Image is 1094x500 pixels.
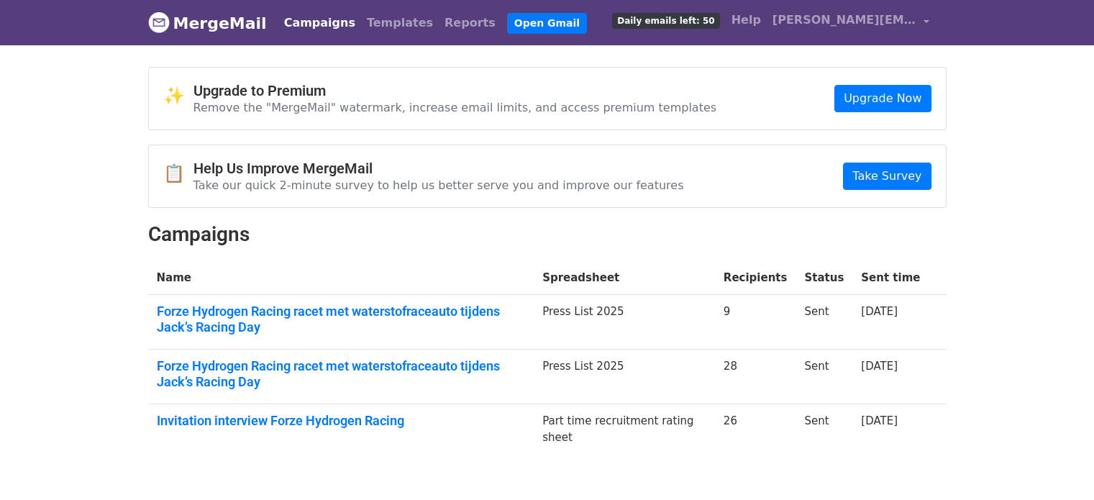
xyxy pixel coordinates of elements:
[726,6,767,35] a: Help
[861,305,898,318] a: [DATE]
[278,9,361,37] a: Campaigns
[715,295,796,350] td: 9
[157,413,526,429] a: Invitation interview Forze Hydrogen Racing
[767,6,935,40] a: [PERSON_NAME][EMAIL_ADDRESS][DOMAIN_NAME]
[796,404,852,455] td: Sent
[148,12,170,33] img: MergeMail logo
[534,295,715,350] td: Press List 2025
[361,9,439,37] a: Templates
[796,295,852,350] td: Sent
[148,222,947,247] h2: Campaigns
[861,360,898,373] a: [DATE]
[534,350,715,404] td: Press List 2025
[843,163,931,190] a: Take Survey
[148,8,267,38] a: MergeMail
[772,12,916,29] span: [PERSON_NAME][EMAIL_ADDRESS][DOMAIN_NAME]
[163,163,193,184] span: 📋
[157,358,526,389] a: Forze Hydrogen Racing racet met waterstofraceauto tijdens Jack’s Racing Day
[861,414,898,427] a: [DATE]
[163,86,193,106] span: ✨
[715,261,796,295] th: Recipients
[534,404,715,455] td: Part time recruitment rating sheet
[715,350,796,404] td: 28
[157,304,526,335] a: Forze Hydrogen Racing racet met waterstofraceauto tijdens Jack’s Racing Day
[193,100,717,115] p: Remove the "MergeMail" watermark, increase email limits, and access premium templates
[715,404,796,455] td: 26
[193,82,717,99] h4: Upgrade to Premium
[193,178,684,193] p: Take our quick 2-minute survey to help us better serve you and improve our features
[534,261,715,295] th: Spreadsheet
[606,6,725,35] a: Daily emails left: 50
[148,261,534,295] th: Name
[834,85,931,112] a: Upgrade Now
[852,261,929,295] th: Sent time
[439,9,501,37] a: Reports
[507,13,587,34] a: Open Gmail
[612,13,719,29] span: Daily emails left: 50
[193,160,684,177] h4: Help Us Improve MergeMail
[796,350,852,404] td: Sent
[796,261,852,295] th: Status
